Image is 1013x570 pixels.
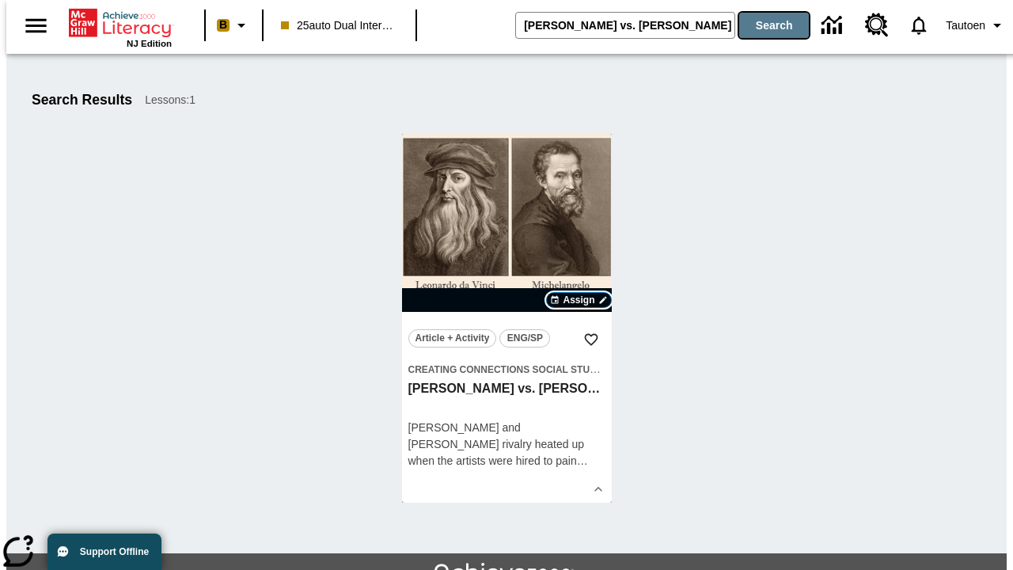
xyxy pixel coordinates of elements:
[281,17,398,34] span: 25auto Dual International
[812,4,856,47] a: Data Center
[739,13,809,38] button: Search
[546,292,611,308] button: Assign Choose Dates
[47,534,161,570] button: Support Offline
[69,6,172,48] div: Home
[408,364,613,375] span: Creating Connections Social Studies
[939,11,1013,40] button: Profile/Settings
[219,15,227,35] span: B
[408,420,605,469] div: [PERSON_NAME] and [PERSON_NAME] rivalry heated up when the artists were hired to pai
[69,7,172,39] a: Home
[145,92,195,108] span: Lessons : 1
[571,454,577,467] span: n
[127,39,172,48] span: NJ Edition
[507,330,543,347] span: ENG/SP
[13,2,59,49] button: Open side menu
[80,546,149,557] span: Support Offline
[211,11,257,40] button: Boost Class color is peach. Change class color
[408,361,605,378] span: Topic: Creating Connections Social Studies/World History II
[856,4,898,47] a: Resource Center, Will open in new tab
[499,329,550,348] button: ENG/SP
[402,134,612,503] div: lesson details
[408,381,605,397] h3: Michelangelo vs. Leonardo
[408,329,497,348] button: Article + Activity
[586,477,610,501] button: Show Details
[946,17,985,34] span: Tautoen
[577,454,588,467] span: …
[32,92,132,108] h1: Search Results
[577,325,605,354] button: Add to Favorites
[563,293,594,307] span: Assign
[415,330,490,347] span: Article + Activity
[516,13,734,38] input: search field
[898,5,939,46] a: Notifications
